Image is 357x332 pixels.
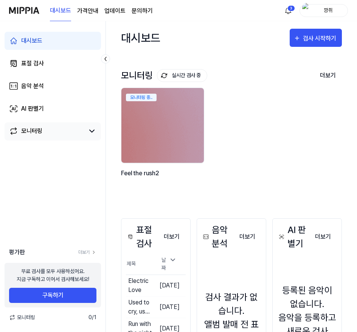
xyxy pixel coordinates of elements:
a: 음악 분석 [5,77,101,95]
button: 검사 시작하기 [290,29,342,47]
a: 대시보드 [50,0,71,21]
img: profile [302,3,311,18]
a: 가격안내 [77,6,98,15]
span: 0 / 1 [88,313,96,321]
a: 업데이트 [104,6,126,15]
div: 3 [287,5,295,11]
button: 구독하기 [9,288,96,303]
a: 모니터링 [9,127,84,136]
div: 대시보드 [21,36,42,45]
div: 깡쥐 [314,6,343,14]
a: 문의하기 [132,6,153,15]
div: Used to cry, used to break, [128,298,152,316]
button: 더보기 [314,68,342,83]
div: Feel the rush2 [121,168,206,188]
button: 더보기 [309,229,337,244]
div: 표절 검사 [126,223,158,250]
a: 대시보드 [5,32,101,50]
div: 음악 분석 [21,82,44,91]
button: 더보기 [158,229,186,244]
div: 모니터링 중.. [126,94,157,101]
div: 모니터링 [21,127,42,136]
div: 날짜 [158,254,180,274]
div: 검사 시작하기 [303,34,338,43]
button: 실시간 검사 중 [157,69,207,82]
div: 무료 검사를 모두 사용하셨어요. 지금 구독하고 이어서 검사해보세요! [17,267,89,283]
span: 모니터링 [9,313,35,321]
td: [DATE] [152,275,186,296]
a: AI 판별기 [5,100,101,118]
a: 더보기 [78,249,96,256]
div: Electric Love [128,276,152,295]
button: 더보기 [233,229,261,244]
div: 음악 분석 [202,223,233,250]
div: AI 판별기 [277,223,309,250]
div: 표절 검사 [21,59,44,68]
a: 모니터링 중..backgroundIamgeFeel the rush2 [121,88,206,196]
a: 표절 검사 [5,54,101,73]
th: 제목 [126,253,152,275]
span: 평가판 [9,248,25,257]
img: backgroundIamge [121,88,204,163]
button: profile깡쥐 [300,4,348,17]
img: 알림 [284,6,293,15]
img: monitoring Icon [160,72,168,79]
button: 알림3 [282,5,294,17]
div: 대시보드 [121,29,160,47]
div: 모니터링 [121,69,207,82]
div: AI 판별기 [21,104,44,113]
td: [DATE] [152,296,186,318]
